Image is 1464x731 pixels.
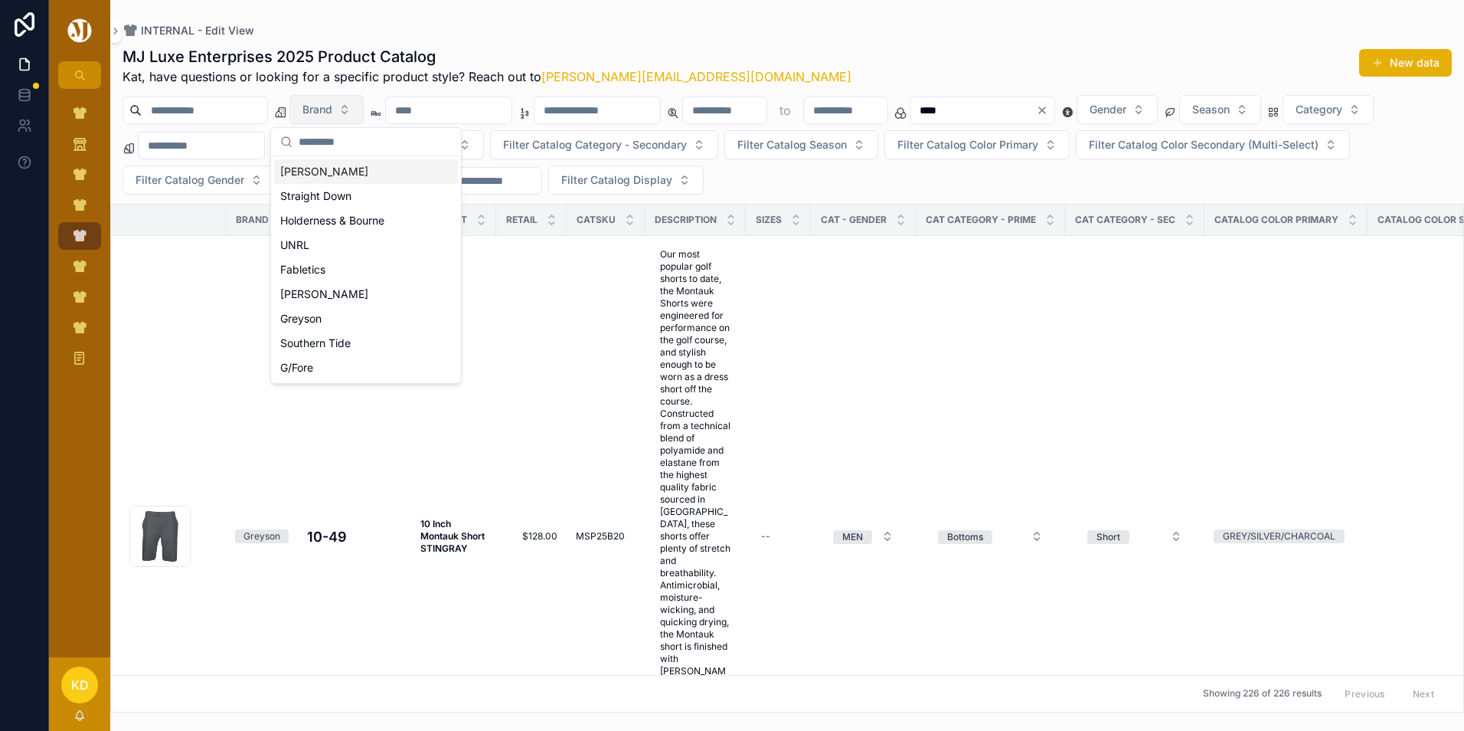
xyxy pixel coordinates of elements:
div: [PERSON_NAME] [274,159,458,184]
img: App logo [65,18,94,43]
span: Filter Catalog Color Secondary (Multi-Select) [1089,137,1319,152]
span: CAT CATEGORY - PRIME [926,214,1036,226]
a: MSP25B20 [576,530,636,543]
a: Select Button [925,522,1056,551]
span: Category [1296,102,1342,117]
div: Straight Down [274,184,458,208]
button: Select Button [1077,95,1158,124]
button: Select Button [490,130,718,159]
a: Select Button [820,522,907,551]
div: Greyson [274,306,458,331]
span: MSP25B20 [576,530,625,543]
a: GREY/SILVER/CHARCOAL [1214,529,1358,543]
button: Clear [1036,104,1054,116]
button: Select Button [1076,130,1350,159]
div: UNRL [274,233,458,257]
div: [PERSON_NAME] [274,282,458,306]
span: Brand [236,214,269,226]
div: G/Fore [274,356,458,380]
span: Retail [506,214,538,226]
div: MEN [842,530,863,544]
span: Gender [1090,102,1126,117]
span: Brand [302,102,332,117]
span: Season [1192,102,1230,117]
span: CAT CATEGORY - SEC [1075,214,1175,226]
button: Select Button [289,95,364,124]
div: GREY/SILVER/CHARCOAL [1223,529,1335,543]
button: Select Button [1075,523,1194,550]
span: Filter Catalog Category - Secondary [503,137,687,152]
div: Short [1096,530,1120,544]
a: Greyson [235,529,289,543]
span: Filter Catalog Display [561,172,672,188]
button: Unselect BOTTOMS [938,529,992,544]
button: Select Button [884,130,1070,159]
div: -- [761,530,770,543]
span: KD [71,676,89,694]
strong: 10 Inch Montauk Short STINGRAY [420,518,487,554]
a: -- [755,524,802,549]
button: Select Button [1179,95,1261,124]
div: Holderness & Bourne [274,208,458,233]
a: $128.00 [505,530,557,543]
div: Fabletics [274,257,458,282]
button: Unselect SHORT [1087,529,1129,544]
div: Southern Tide [274,331,458,356]
span: Kat, have questions or looking for a specific product style? Reach out to [123,67,851,86]
h1: MJ Luxe Enterprises 2025 Product Catalog [123,46,851,67]
button: New data [1359,49,1452,77]
a: INTERNAL - Edit View [123,23,254,38]
div: Bottoms [947,530,983,544]
div: Greyson [243,529,280,543]
button: Select Button [548,166,704,195]
span: CATSKU [577,214,616,226]
button: Select Button [926,523,1055,550]
span: Filter Catalog Color Primary [897,137,1038,152]
span: Showing 226 of 226 results [1203,688,1322,700]
div: Suggestions [271,156,461,383]
a: 10 Inch Montauk Short STINGRAY [420,518,487,555]
a: [PERSON_NAME][EMAIL_ADDRESS][DOMAIN_NAME] [541,69,851,84]
button: Select Button [724,130,878,159]
a: Select Button [1074,522,1195,551]
button: Select Button [123,166,276,195]
span: INTERNAL - Edit View [141,23,254,38]
button: Select Button [821,523,906,550]
p: to [779,101,791,120]
span: Filter Catalog Season [737,137,847,152]
button: Select Button [1283,95,1374,124]
span: SIZES [756,214,782,226]
span: CAT - GENDER [821,214,887,226]
div: scrollable content [49,89,110,392]
a: 10-49 [307,526,402,547]
span: Description [655,214,717,226]
span: Filter Catalog Gender [136,172,244,188]
span: Catalog Color Primary [1214,214,1338,226]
